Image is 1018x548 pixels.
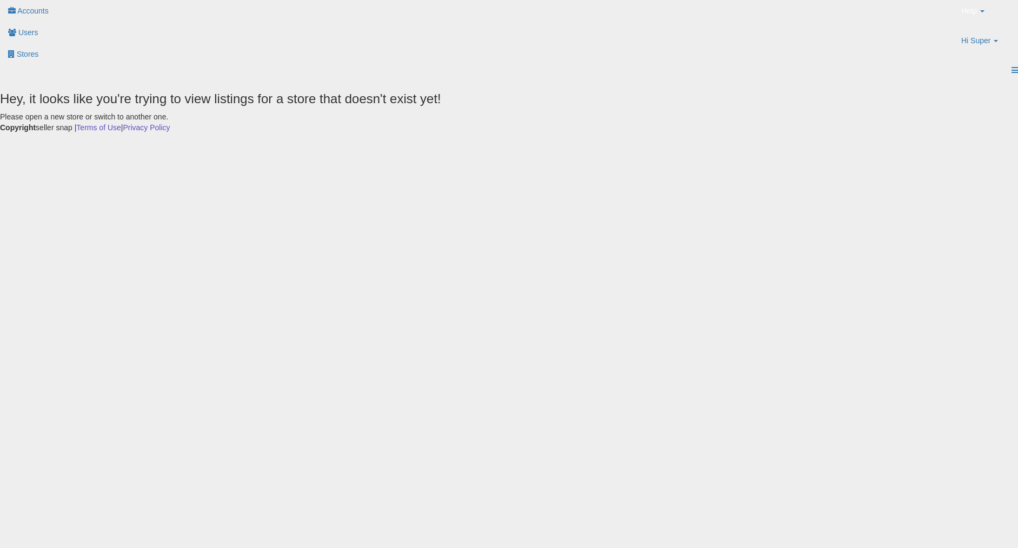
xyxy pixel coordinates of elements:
span: Stores [17,50,38,58]
a: Terms of Use [76,123,121,132]
a: Privacy Policy [123,123,170,132]
a: Hi Super [953,30,1018,59]
span: Help [961,5,977,16]
span: Accounts [17,6,49,15]
span: Hi Super [961,35,990,46]
span: Users [18,28,38,37]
